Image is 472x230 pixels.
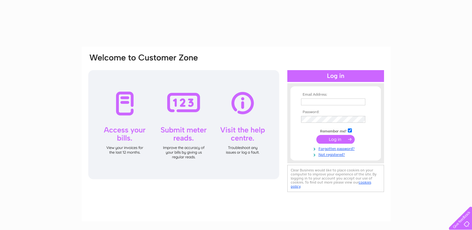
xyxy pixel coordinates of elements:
th: Email Address: [299,93,372,97]
td: Remember me? [299,127,372,134]
a: Forgotten password? [301,145,372,151]
a: Not registered? [301,151,372,157]
input: Submit [316,135,355,144]
div: Clear Business would like to place cookies on your computer to improve your experience of the sit... [287,165,384,192]
th: Password: [299,110,372,114]
a: cookies policy [291,180,371,189]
